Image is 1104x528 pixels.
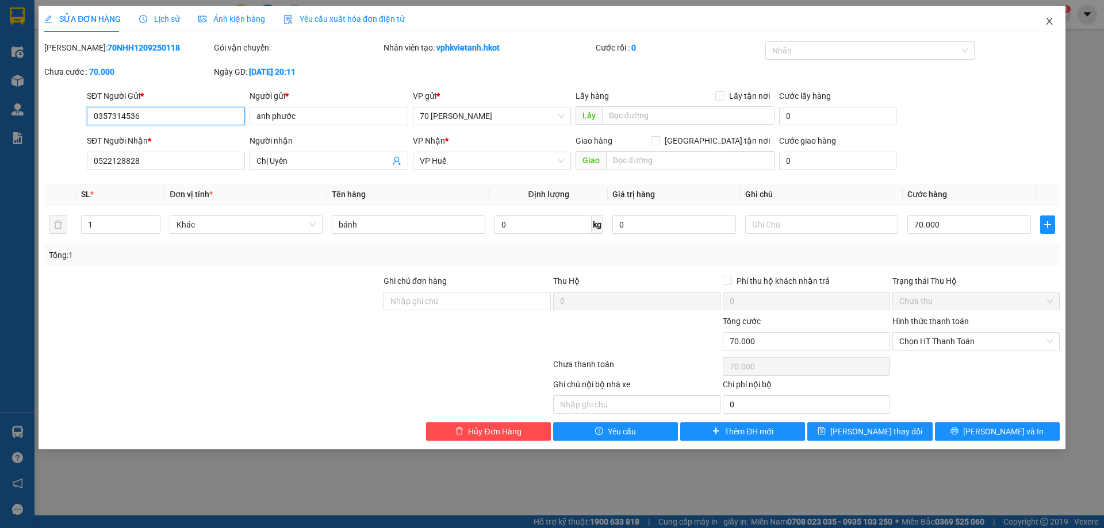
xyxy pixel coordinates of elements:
[723,317,761,326] span: Tổng cước
[818,427,826,436] span: save
[81,190,90,199] span: SL
[426,422,551,441] button: deleteHủy Đơn Hàng
[87,134,245,147] div: SĐT Người Nhận
[283,15,293,24] img: icon
[420,107,564,125] span: 70 Nguyễn Hữu Huân
[214,41,381,54] div: Gói vận chuyển:
[87,90,245,102] div: SĐT Người Gửi
[732,275,834,287] span: Phí thu hộ khách nhận trả
[576,91,609,101] span: Lấy hàng
[596,41,763,54] div: Cước rồi :
[44,14,121,24] span: SỬA ĐƠN HÀNG
[249,67,296,76] b: [DATE] 20:11
[660,134,775,147] span: [GEOGRAPHIC_DATA] tận nơi
[420,152,564,169] span: VP Huế
[950,427,959,436] span: printer
[723,378,890,395] div: Chi phí nội bộ
[935,422,1060,441] button: printer[PERSON_NAME] và In
[283,14,405,24] span: Yêu cầu xuất hóa đơn điện tử
[899,333,1053,350] span: Chọn HT Thanh Toán
[49,249,426,261] div: Tổng: 1
[89,67,114,76] b: 70.000
[384,292,551,310] input: Ghi chú đơn hàng
[779,152,896,170] input: Cước giao hàng
[44,41,212,54] div: [PERSON_NAME]:
[436,43,500,52] b: vphkvietanh.hkot
[712,427,720,436] span: plus
[745,215,898,234] input: Ghi Chú
[807,422,932,441] button: save[PERSON_NAME] thay đổi
[455,427,463,436] span: delete
[250,90,408,102] div: Người gửi
[612,190,655,199] span: Giá trị hàng
[741,183,903,206] th: Ghi chú
[606,151,775,169] input: Dọc đường
[553,422,678,441] button: exclamation-circleYêu cầu
[892,275,1060,287] div: Trạng thái Thu Hộ
[332,190,366,199] span: Tên hàng
[595,427,603,436] span: exclamation-circle
[44,15,52,23] span: edit
[602,106,775,125] input: Dọc đường
[1045,17,1054,26] span: close
[44,65,212,78] div: Chưa cước :
[198,15,206,23] span: picture
[724,90,775,102] span: Lấy tận nơi
[608,425,636,438] span: Yêu cầu
[576,106,602,125] span: Lấy
[724,425,773,438] span: Thêm ĐH mới
[899,292,1053,310] span: Chưa thu
[552,358,722,378] div: Chưa thanh toán
[528,190,569,199] span: Định lượng
[892,317,969,326] label: Hình thức thanh toán
[139,15,147,23] span: clock-circle
[1041,220,1055,229] span: plus
[592,215,603,234] span: kg
[170,190,213,199] span: Đơn vị tính
[576,151,606,169] span: Giao
[631,43,636,52] b: 0
[779,136,836,145] label: Cước giao hàng
[576,136,612,145] span: Giao hàng
[680,422,805,441] button: plusThêm ĐH mới
[963,425,1044,438] span: [PERSON_NAME] và In
[384,276,447,286] label: Ghi chú đơn hàng
[108,43,180,52] b: 70NHH1209250118
[214,65,381,78] div: Ngày GD:
[830,425,922,438] span: [PERSON_NAME] thay đổi
[392,156,401,165] span: user-add
[413,90,571,102] div: VP gửi
[332,215,485,234] input: VD: Bàn, Ghế
[779,107,896,125] input: Cước lấy hàng
[553,395,720,414] input: Nhập ghi chú
[250,134,408,147] div: Người nhận
[1033,6,1065,38] button: Close
[198,14,265,24] span: Ảnh kiện hàng
[1040,215,1055,234] button: plus
[139,14,180,24] span: Lịch sử
[468,425,521,438] span: Hủy Đơn Hàng
[907,190,947,199] span: Cước hàng
[779,91,831,101] label: Cước lấy hàng
[553,276,580,286] span: Thu Hộ
[177,216,316,233] span: Khác
[384,41,593,54] div: Nhân viên tạo:
[413,136,445,145] span: VP Nhận
[49,215,67,234] button: delete
[553,378,720,395] div: Ghi chú nội bộ nhà xe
